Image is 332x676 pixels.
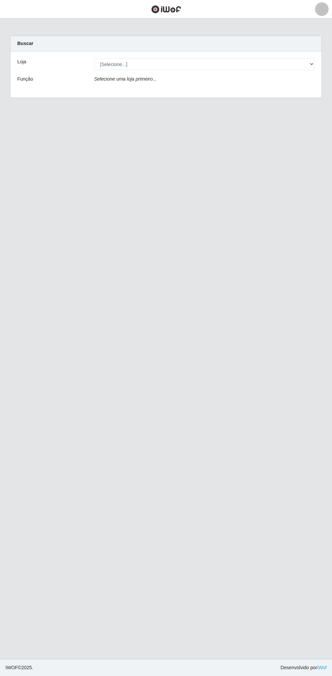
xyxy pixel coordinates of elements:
[5,664,33,671] span: © 2025 .
[151,5,181,14] img: CoreUI Logo
[317,665,327,670] a: iWof
[94,76,157,82] i: Selecione uma loja primeiro...
[5,665,18,670] span: IWOF
[17,58,26,65] label: Loja
[17,76,33,83] label: Função
[17,41,33,46] strong: Buscar
[281,664,327,671] span: Desenvolvido por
